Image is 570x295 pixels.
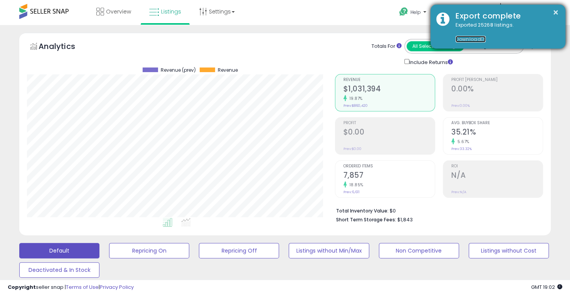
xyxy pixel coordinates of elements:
b: Short Term Storage Fees: [336,216,396,223]
small: 5.67% [455,139,469,145]
div: Export complete [450,10,560,22]
div: Exported 25268 listings. [450,22,560,43]
span: Revenue (prev) [161,67,196,73]
div: Include Returns [398,57,462,66]
strong: Copyright [8,283,36,291]
span: Revenue [218,67,238,73]
span: Listings [161,8,181,15]
span: Ordered Items [343,164,435,169]
button: Deactivated & In Stock [19,262,99,278]
button: Listings without Cost [469,243,549,258]
button: Repricing Off [199,243,279,258]
span: Help [410,9,421,15]
button: All Selected Listings [407,41,464,51]
h5: Analytics [39,41,90,54]
a: Download [456,36,486,42]
div: seller snap | | [8,284,134,291]
h2: $0.00 [343,128,435,138]
a: Help [393,1,434,25]
h2: 35.21% [451,128,543,138]
a: Terms of Use [66,283,99,291]
button: Repricing On [109,243,189,258]
button: Listings without Min/Max [289,243,369,258]
small: 19.87% [347,96,363,101]
a: Privacy Policy [100,283,134,291]
b: Total Inventory Value: [336,207,388,214]
small: Prev: 6,611 [343,190,360,194]
span: Profit [343,121,435,125]
span: Profit [PERSON_NAME] [451,78,543,82]
h2: N/A [451,171,543,181]
small: Prev: 33.32% [451,147,472,151]
i: Get Help [399,7,409,17]
button: Non Competitive [379,243,459,258]
small: Prev: N/A [451,190,466,194]
small: Prev: 0.00% [451,103,470,108]
span: Overview [106,8,131,15]
span: $1,843 [397,216,413,223]
li: $0 [336,206,537,215]
button: Default [19,243,99,258]
span: 2025-08-13 19:02 GMT [531,283,562,291]
span: ROI [451,164,543,169]
span: Revenue [343,78,435,82]
h2: 7,857 [343,171,435,181]
h2: 0.00% [451,84,543,95]
h2: $1,031,394 [343,84,435,95]
small: Prev: $860,420 [343,103,368,108]
div: Totals For [372,43,402,50]
small: Prev: $0.00 [343,147,362,151]
small: 18.85% [347,182,363,188]
span: Avg. Buybox Share [451,121,543,125]
button: × [553,8,559,17]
